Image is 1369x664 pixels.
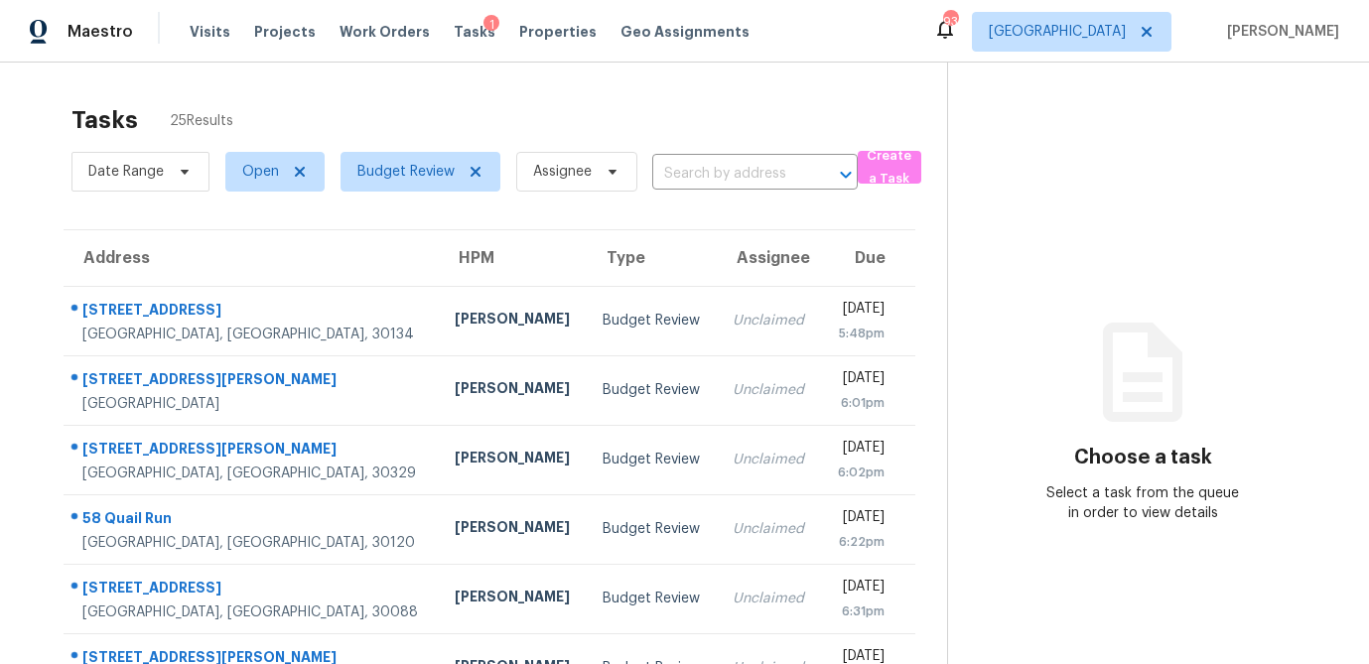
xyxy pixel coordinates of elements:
button: Create a Task [858,151,921,184]
div: [DATE] [837,577,885,601]
div: [DATE] [837,368,885,393]
div: 6:01pm [837,393,885,413]
div: [PERSON_NAME] [455,448,571,472]
div: [STREET_ADDRESS][PERSON_NAME] [82,439,423,464]
div: [GEOGRAPHIC_DATA] [82,394,423,414]
div: [GEOGRAPHIC_DATA], [GEOGRAPHIC_DATA], 30329 [82,464,423,483]
div: 6:02pm [837,463,885,482]
span: Date Range [88,162,164,182]
span: Assignee [533,162,592,182]
div: Budget Review [603,380,701,400]
span: 25 Results [170,111,233,131]
div: Budget Review [603,519,701,539]
div: Unclaimed [733,380,805,400]
div: [DATE] [837,299,885,324]
span: Open [242,162,279,182]
div: [DATE] [837,507,885,532]
th: Address [64,230,439,286]
span: Geo Assignments [620,22,750,42]
div: [GEOGRAPHIC_DATA], [GEOGRAPHIC_DATA], 30120 [82,533,423,553]
div: [PERSON_NAME] [455,587,571,611]
div: Budget Review [603,450,701,469]
h2: Tasks [71,110,138,130]
div: 1 [483,15,499,35]
span: Tasks [454,25,495,39]
button: Open [832,161,860,189]
div: Unclaimed [733,450,805,469]
span: Projects [254,22,316,42]
div: [GEOGRAPHIC_DATA], [GEOGRAPHIC_DATA], 30088 [82,602,423,622]
div: Unclaimed [733,519,805,539]
th: Type [587,230,717,286]
div: [STREET_ADDRESS] [82,578,423,602]
div: [DATE] [837,438,885,463]
th: Assignee [717,230,821,286]
div: Unclaimed [733,311,805,331]
span: [PERSON_NAME] [1219,22,1339,42]
input: Search by address [652,159,802,190]
div: 6:22pm [837,532,885,552]
span: Visits [190,22,230,42]
span: Properties [519,22,597,42]
div: [PERSON_NAME] [455,517,571,542]
div: [STREET_ADDRESS][PERSON_NAME] [82,369,423,394]
th: HPM [439,230,587,286]
div: Budget Review [603,311,701,331]
span: Work Orders [340,22,430,42]
span: Maestro [68,22,133,42]
span: [GEOGRAPHIC_DATA] [989,22,1126,42]
span: Budget Review [357,162,455,182]
div: [GEOGRAPHIC_DATA], [GEOGRAPHIC_DATA], 30134 [82,325,423,344]
div: 5:48pm [837,324,885,343]
div: 93 [943,12,957,32]
div: Select a task from the queue in order to view details [1045,483,1240,523]
h3: Choose a task [1074,448,1212,467]
div: 58 Quail Run [82,508,423,533]
th: Due [821,230,915,286]
div: [STREET_ADDRESS] [82,300,423,325]
div: [PERSON_NAME] [455,378,571,403]
div: 6:31pm [837,601,885,621]
div: [PERSON_NAME] [455,309,571,333]
div: Unclaimed [733,589,805,608]
div: Budget Review [603,589,701,608]
span: Create a Task [868,145,911,191]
